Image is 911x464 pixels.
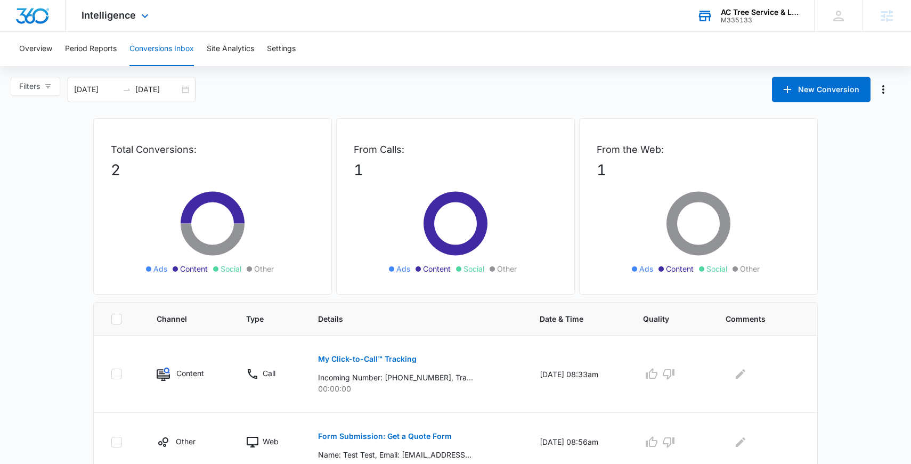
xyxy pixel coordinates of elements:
button: Conversions Inbox [129,32,194,66]
span: Content [180,263,208,274]
p: Content [176,368,204,379]
p: Incoming Number: [PHONE_NUMBER], Tracking Number: [PHONE_NUMBER], Ring To: [PHONE_NUMBER], Caller... [318,372,473,383]
span: Filters [19,80,40,92]
button: My Click-to-Call™ Tracking [318,346,417,372]
span: Comments [726,313,785,324]
p: Web [263,436,279,447]
span: swap-right [123,85,131,94]
p: My Click-to-Call™ Tracking [318,355,417,363]
p: From the Web: [597,142,800,157]
span: Ads [396,263,410,274]
button: Site Analytics [207,32,254,66]
span: Content [423,263,451,274]
input: Start date [74,84,118,95]
td: [DATE] 08:33am [527,336,631,413]
p: 1 [597,159,800,181]
input: End date [135,84,180,95]
span: Social [463,263,484,274]
p: Other [176,436,196,447]
span: Type [246,313,277,324]
span: Ads [639,263,653,274]
span: Content [666,263,694,274]
div: account id [721,17,799,24]
span: Intelligence [82,10,136,21]
p: Total Conversions: [111,142,314,157]
div: account name [721,8,799,17]
p: 2 [111,159,314,181]
span: Date & Time [540,313,603,324]
span: Channel [157,313,205,324]
p: Form Submission: Get a Quote Form [318,433,452,440]
p: From Calls: [354,142,557,157]
span: Details [318,313,498,324]
span: Ads [153,263,167,274]
p: 00:00:00 [318,383,514,394]
button: Period Reports [65,32,117,66]
span: Quality [643,313,684,324]
span: Social [706,263,727,274]
button: Manage Numbers [875,81,892,98]
span: Other [254,263,274,274]
span: Other [497,263,517,274]
span: Other [740,263,760,274]
span: Social [221,263,241,274]
button: Overview [19,32,52,66]
button: Settings [267,32,296,66]
p: Call [263,368,275,379]
button: New Conversion [772,77,871,102]
span: to [123,85,131,94]
p: 1 [354,159,557,181]
button: Filters [11,77,60,96]
button: Edit Comments [732,434,749,451]
p: Name: Test Test, Email: [EMAIL_ADDRESS][DOMAIN_NAME], Phone: [PHONE_NUMBER], How can we help?: yo... [318,449,473,460]
button: Form Submission: Get a Quote Form [318,424,452,449]
button: Edit Comments [732,365,749,382]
